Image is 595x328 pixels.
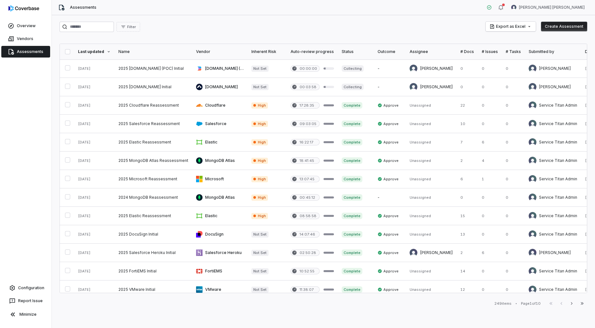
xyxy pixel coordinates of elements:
[1,33,50,45] a: Vendors
[3,282,49,294] a: Configuration
[460,49,474,54] div: # Docs
[529,101,536,109] img: Service Titan Admin avatar
[529,286,536,293] img: Service Titan Admin avatar
[410,249,417,257] img: Darko Dimitrovski avatar
[529,120,536,128] img: Service Titan Admin avatar
[1,46,50,58] a: Assessments
[291,49,334,54] div: Auto-review progress
[541,22,587,31] button: Create Assessment
[529,157,536,164] img: Service Titan Admin avatar
[529,267,536,275] img: Service Titan Admin avatar
[529,194,536,201] img: Service Titan Admin avatar
[374,188,406,207] td: -
[529,212,536,220] img: Service Titan Admin avatar
[1,20,50,32] a: Overview
[3,308,49,321] button: Minimize
[251,49,283,54] div: Inherent Risk
[17,36,33,41] span: Vendors
[529,230,536,238] img: Service Titan Admin avatar
[410,83,417,91] img: Yuni Shin avatar
[378,49,402,54] div: Outcome
[529,138,536,146] img: Service Titan Admin avatar
[17,49,43,54] span: Assessments
[17,23,36,28] span: Overview
[3,295,49,307] button: Report Issue
[482,49,498,54] div: # Issues
[529,175,536,183] img: Service Titan Admin avatar
[521,301,541,306] div: Page 1 of 10
[507,3,589,12] button: Bastian Bartels avatar[PERSON_NAME] [PERSON_NAME]
[529,83,536,91] img: Yuni Shin avatar
[494,301,512,306] div: 249 items
[196,49,244,54] div: Vendor
[506,49,521,54] div: # Tasks
[374,78,406,96] td: -
[342,49,370,54] div: Status
[529,65,536,72] img: Yuni Shin avatar
[8,5,39,12] img: logo-D7KZi-bG.svg
[410,49,453,54] div: Assignee
[116,22,140,32] button: Filter
[529,49,577,54] div: Submitted by
[374,59,406,78] td: -
[529,249,536,257] img: Darko Dimitrovski avatar
[118,49,188,54] div: Name
[19,312,37,317] span: Minimize
[127,25,136,29] span: Filter
[18,285,44,291] span: Configuration
[486,22,536,31] button: Export as Excel
[515,301,517,306] div: •
[18,298,43,303] span: Report Issue
[70,5,96,10] span: Assessments
[78,49,111,54] div: Last updated
[519,5,585,10] span: [PERSON_NAME] [PERSON_NAME]
[511,5,516,10] img: Bastian Bartels avatar
[410,65,417,72] img: Yuni Shin avatar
